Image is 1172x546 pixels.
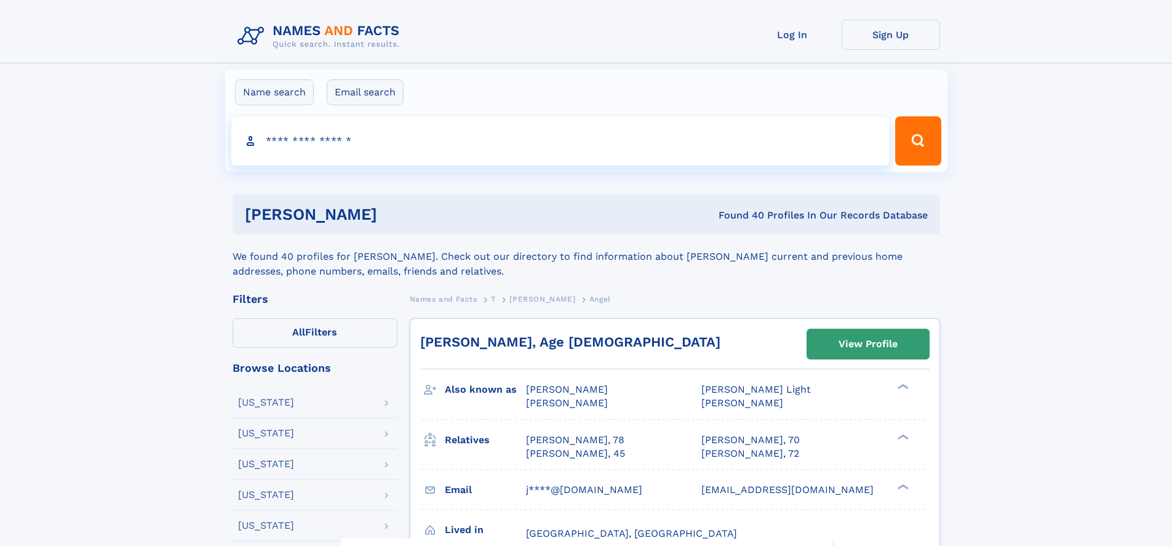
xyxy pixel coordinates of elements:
div: Filters [233,294,397,305]
h3: Relatives [445,430,526,451]
a: [PERSON_NAME], 70 [701,433,800,447]
div: ❯ [895,483,909,491]
div: We found 40 profiles for [PERSON_NAME]. Check out our directory to find information about [PERSON... [233,235,940,279]
label: Name search [235,79,314,105]
div: Browse Locations [233,363,397,374]
a: View Profile [807,329,929,359]
span: Angel [589,295,611,303]
span: [PERSON_NAME] [509,295,575,303]
a: [PERSON_NAME], 45 [526,447,625,460]
h3: Email [445,480,526,500]
a: [PERSON_NAME], 78 [526,433,624,447]
span: [PERSON_NAME] [526,397,608,409]
div: ❯ [895,383,909,391]
span: [PERSON_NAME] [701,397,783,409]
div: [US_STATE] [238,521,294,531]
a: [PERSON_NAME], Age [DEMOGRAPHIC_DATA] [420,334,720,350]
span: [PERSON_NAME] [526,383,608,395]
img: Logo Names and Facts [233,20,410,53]
span: All [292,326,305,338]
h1: [PERSON_NAME] [245,207,548,222]
input: search input [231,116,890,166]
a: Names and Facts [410,291,477,307]
span: [GEOGRAPHIC_DATA], [GEOGRAPHIC_DATA] [526,528,737,539]
h3: Also known as [445,379,526,400]
a: Log In [743,20,842,50]
label: Filters [233,318,397,348]
div: [US_STATE] [238,398,294,407]
div: [US_STATE] [238,428,294,438]
div: Found 40 Profiles In Our Records Database [548,209,928,222]
a: [PERSON_NAME] [509,291,575,307]
a: T [491,291,496,307]
h3: Lived in [445,520,526,540]
span: [PERSON_NAME] Light [701,383,811,395]
div: [US_STATE] [238,459,294,469]
span: T [491,295,496,303]
div: [US_STATE] [238,490,294,500]
a: [PERSON_NAME], 72 [701,447,799,460]
span: [EMAIL_ADDRESS][DOMAIN_NAME] [701,484,874,496]
div: View Profile [839,330,898,358]
div: ❯ [895,433,909,441]
a: Sign Up [842,20,940,50]
button: Search Button [895,116,941,166]
label: Email search [327,79,404,105]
